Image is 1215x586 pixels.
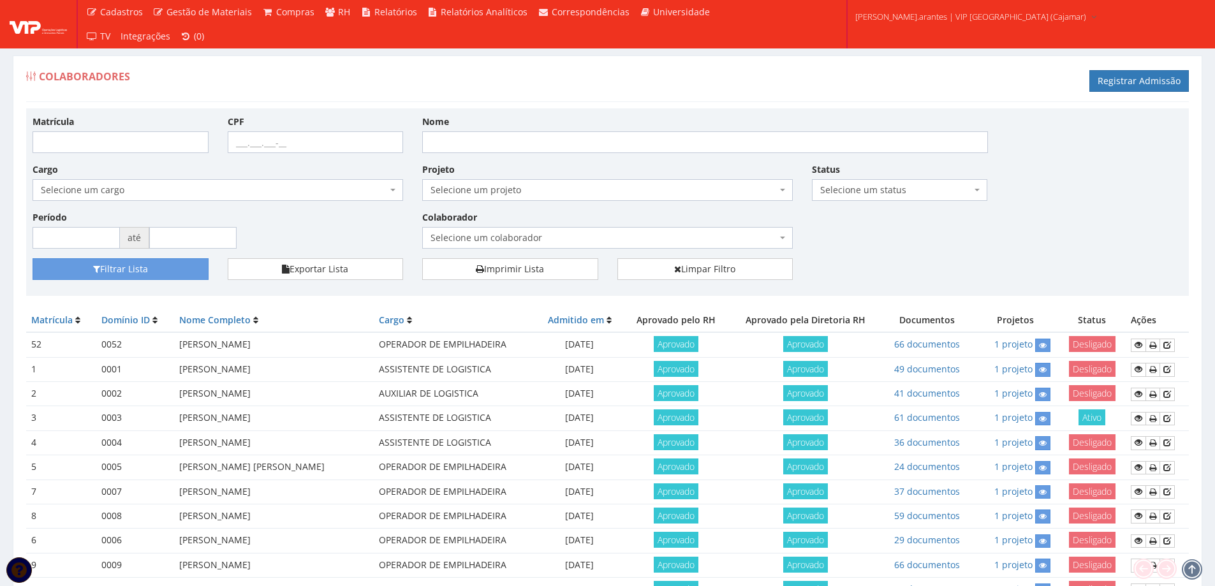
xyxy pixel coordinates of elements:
a: 1 projeto [994,485,1033,497]
td: 0001 [96,357,175,381]
a: Registrar Admissão [1089,70,1189,92]
a: 1 projeto [994,460,1033,472]
label: Projeto [422,163,455,176]
td: OPERADOR DE EMPILHADEIRA [374,332,536,357]
span: Selecione um status [820,184,972,196]
span: [PERSON_NAME].arantes | VIP [GEOGRAPHIC_DATA] (Cajamar) [855,10,1086,23]
span: Aprovado [783,409,828,425]
td: [PERSON_NAME] [PERSON_NAME] [174,455,373,480]
a: (0) [175,24,210,48]
a: 1 projeto [994,363,1033,375]
label: Colaborador [422,211,477,224]
span: Desligado [1069,434,1116,450]
td: 52 [26,332,96,357]
td: [DATE] [536,553,623,577]
td: AUXILIAR DE LOGISTICA [374,382,536,406]
a: 1 projeto [994,411,1033,423]
td: [DATE] [536,357,623,381]
th: Ações [1126,309,1189,332]
a: TV [81,24,115,48]
span: (0) [194,30,204,42]
span: Correspondências [552,6,630,18]
a: 29 documentos [894,534,960,546]
th: Documentos [882,309,971,332]
span: Selecione um status [812,179,988,201]
td: 0002 [96,382,175,406]
span: Aprovado [783,361,828,377]
td: OPERADOR DE EMPILHADEIRA [374,529,536,553]
td: 0003 [96,406,175,430]
td: 0008 [96,504,175,528]
span: Compras [276,6,314,18]
span: Aprovado [654,385,698,401]
a: Nome Completo [179,314,251,326]
label: CPF [228,115,244,128]
a: 36 documentos [894,436,960,448]
a: 24 documentos [894,460,960,472]
td: [DATE] [536,332,623,357]
span: Relatórios Analíticos [441,6,527,18]
span: Ativo [1079,409,1105,425]
td: 7 [26,480,96,504]
td: 8 [26,504,96,528]
a: Admitido em [548,314,604,326]
td: 4 [26,430,96,455]
td: ASSISTENTE DE LOGISTICA [374,430,536,455]
a: 1 projeto [994,509,1033,522]
td: [PERSON_NAME] [174,382,373,406]
span: Desligado [1069,336,1116,352]
a: Imprimir Lista [422,258,598,280]
td: [DATE] [536,455,623,480]
td: ASSISTENTE DE LOGISTICA [374,357,536,381]
span: Selecione um cargo [33,179,403,201]
td: [PERSON_NAME] [174,553,373,577]
a: 59 documentos [894,509,960,522]
span: Desligado [1069,458,1116,474]
span: Relatórios [374,6,417,18]
label: Cargo [33,163,58,176]
a: Limpar Filtro [617,258,793,280]
span: Desligado [1069,532,1116,548]
a: 1 projeto [994,559,1033,571]
td: ASSISTENTE DE LOGISTICA [374,406,536,430]
a: 37 documentos [894,485,960,497]
td: [DATE] [536,504,623,528]
td: OPERADOR DE EMPILHADEIRA [374,504,536,528]
td: [DATE] [536,529,623,553]
button: Exportar Lista [228,258,404,280]
td: [PERSON_NAME] [174,504,373,528]
td: 9 [26,553,96,577]
span: Aprovado [654,458,698,474]
td: OPERADOR DE EMPILHADEIRA [374,455,536,480]
th: Aprovado pela Diretoria RH [728,309,882,332]
label: Período [33,211,67,224]
td: 5 [26,455,96,480]
span: Aprovado [654,434,698,450]
span: Aprovado [654,508,698,524]
span: Aprovado [654,483,698,499]
span: Selecione um cargo [41,184,387,196]
a: 1 projeto [994,387,1033,399]
span: Selecione um colaborador [431,231,777,244]
td: 0052 [96,332,175,357]
label: Status [812,163,840,176]
td: [DATE] [536,406,623,430]
td: [DATE] [536,382,623,406]
a: 49 documentos [894,363,960,375]
td: 0006 [96,529,175,553]
td: 0005 [96,455,175,480]
td: [PERSON_NAME] [174,332,373,357]
span: Integrações [121,30,170,42]
span: Desligado [1069,557,1116,573]
span: Selecione um projeto [422,179,793,201]
td: OPERADOR DE EMPILHADEIRA [374,553,536,577]
a: 1 projeto [994,436,1033,448]
td: 0009 [96,553,175,577]
span: Gestão de Materiais [166,6,252,18]
td: [PERSON_NAME] [174,480,373,504]
td: 3 [26,406,96,430]
span: Desligado [1069,508,1116,524]
th: Projetos [971,309,1059,332]
span: Universidade [653,6,710,18]
label: Matrícula [33,115,74,128]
